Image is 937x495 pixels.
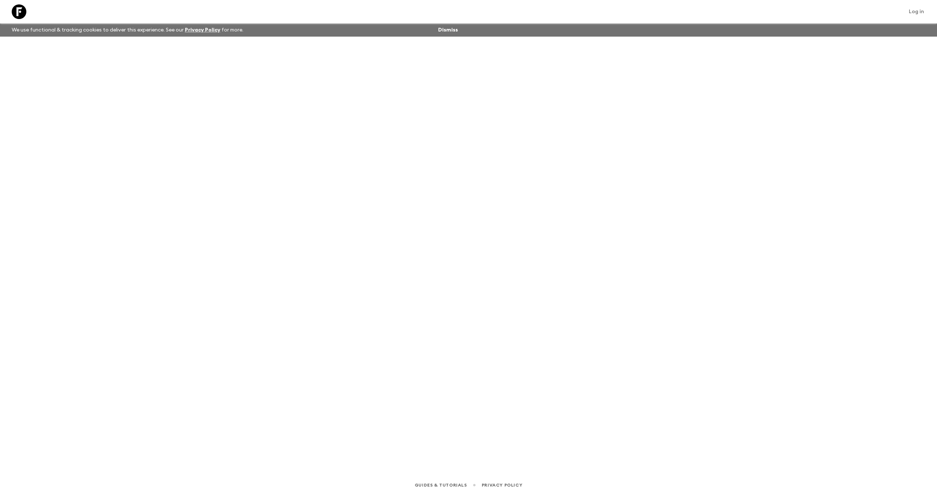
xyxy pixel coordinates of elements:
[9,23,246,37] p: We use functional & tracking cookies to deliver this experience. See our for more.
[905,7,928,17] a: Log in
[185,27,220,33] a: Privacy Policy
[436,25,460,35] button: Dismiss
[482,481,522,489] a: Privacy Policy
[415,481,467,489] a: Guides & Tutorials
